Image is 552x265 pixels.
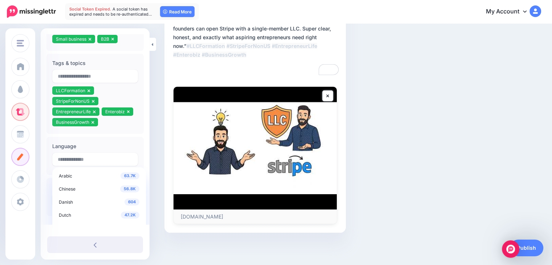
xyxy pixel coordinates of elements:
span: Arabic [59,173,72,179]
img: menu.png [17,40,24,46]
span: Dutch [59,212,71,218]
span: Enterobiz [105,109,125,114]
span: 604 [124,199,139,205]
div: Open Intercom Messenger [502,240,519,258]
span: Danish [59,199,73,205]
span: Social Token Expired. [69,7,111,12]
label: Language [52,142,138,151]
span: Small business [56,36,86,42]
a: Publish [510,240,543,256]
span: EntrepreneurLife [56,109,91,114]
span: A social token has expired and needs to be re-authenticated… [69,7,152,17]
a: 63.7K Arabic [55,170,143,181]
textarea: To enrich screen reader interactions, please activate Accessibility in Grammarly extension settings [173,16,340,77]
img: Missinglettr [7,5,56,18]
a: 47.2K Dutch [55,209,143,220]
span: StripeForNonUS [56,98,90,104]
p: [DOMAIN_NAME] [181,213,330,220]
label: Tags & topics [52,59,138,68]
span: Chinese [59,186,75,192]
a: 56.8K Chinese [55,183,143,194]
a: 604 Danish [55,196,143,207]
span: 56.8K [120,185,139,192]
span: B2B [101,36,109,42]
span: 63.7K [120,172,139,179]
a: Read More [160,6,195,17]
span: 47.2K [121,212,139,219]
span: BusinessGrowth [56,119,89,125]
span: LLCFormation [56,88,85,93]
a: My Account [479,3,541,21]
